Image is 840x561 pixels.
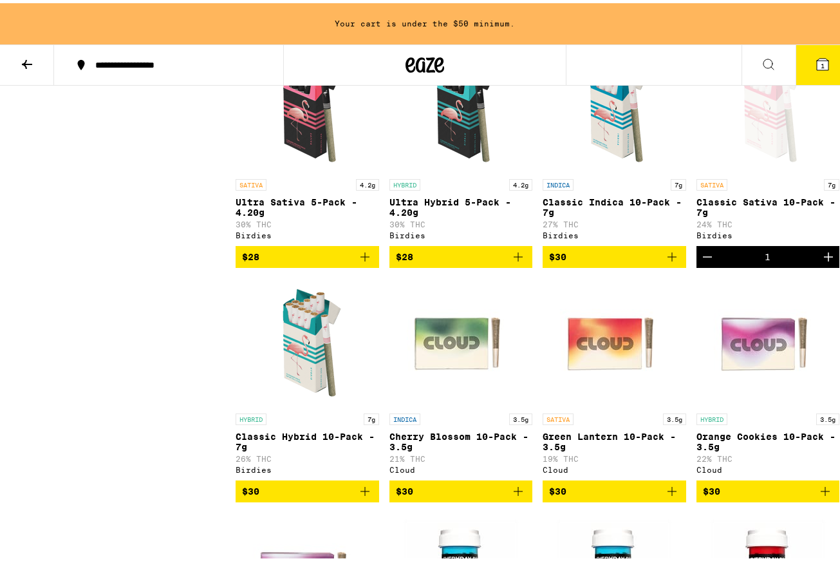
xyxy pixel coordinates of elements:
span: $30 [396,483,413,493]
p: HYBRID [696,410,727,422]
p: Classic Hybrid 10-Pack - 7g [236,428,379,449]
span: $30 [549,249,566,259]
p: INDICA [543,176,574,187]
p: HYBRID [236,410,266,422]
p: SATIVA [236,176,266,187]
div: Birdies [543,228,686,236]
span: $30 [242,483,259,493]
p: HYBRID [389,176,420,187]
p: 21% THC [389,452,533,460]
span: Hi. Need any help? [8,9,93,19]
p: INDICA [389,410,420,422]
div: Birdies [236,228,379,236]
span: $30 [703,483,720,493]
div: Birdies [236,462,379,471]
a: Open page for Classic Indica 10-Pack - 7g from Birdies [543,41,686,243]
a: Open page for Cherry Blossom 10-Pack - 3.5g from Cloud [389,275,533,477]
p: Orange Cookies 10-Pack - 3.5g [696,428,840,449]
p: Green Lantern 10-Pack - 3.5g [543,428,686,449]
a: Open page for Green Lantern 10-Pack - 3.5g from Cloud [543,275,686,477]
button: Add to bag [696,477,840,499]
img: Birdies - Classic Indica 10-Pack - 7g [550,41,678,169]
a: Open page for Classic Hybrid 10-Pack - 7g from Birdies [236,275,379,477]
button: Add to bag [543,243,686,265]
p: 30% THC [236,217,379,225]
p: 26% THC [236,452,379,460]
span: $28 [242,249,259,259]
button: Increment [817,243,839,265]
p: Cherry Blossom 10-Pack - 3.5g [389,428,533,449]
p: Ultra Hybrid 5-Pack - 4.20g [389,194,533,214]
p: 4.2g [509,176,532,187]
p: 7g [824,176,839,187]
span: $28 [396,249,413,259]
button: Decrement [696,243,718,265]
p: 3.5g [816,410,839,422]
p: Classic Sativa 10-Pack - 7g [696,194,840,214]
a: Open page for Orange Cookies 10-Pack - 3.5g from Cloud [696,275,840,477]
span: $30 [549,483,566,493]
p: 19% THC [543,452,686,460]
button: Add to bag [236,477,379,499]
button: Add to bag [389,243,533,265]
button: Add to bag [543,477,686,499]
p: 4.2g [356,176,379,187]
img: Birdies - Ultra Sativa 5-Pack - 4.20g [243,41,371,169]
img: Cloud - Orange Cookies 10-Pack - 3.5g [704,275,832,404]
div: Birdies [696,228,840,236]
p: Ultra Sativa 5-Pack - 4.20g [236,194,379,214]
div: 1 [765,249,770,259]
p: 24% THC [696,217,840,225]
p: SATIVA [543,410,574,422]
img: Cloud - Cherry Blossom 10-Pack - 3.5g [397,275,525,404]
a: Open page for Classic Sativa 10-Pack - 7g from Birdies [696,41,840,243]
span: 1 [821,59,825,66]
div: Cloud [696,462,840,471]
img: Cloud - Green Lantern 10-Pack - 3.5g [550,275,678,404]
img: Birdies - Classic Hybrid 10-Pack - 7g [243,275,371,404]
button: Add to bag [389,477,533,499]
div: Cloud [389,462,533,471]
div: Cloud [543,462,686,471]
button: Add to bag [236,243,379,265]
p: 7g [364,410,379,422]
p: Classic Indica 10-Pack - 7g [543,194,686,214]
div: Birdies [389,228,533,236]
a: Open page for Ultra Sativa 5-Pack - 4.20g from Birdies [236,41,379,243]
p: 22% THC [696,452,840,460]
p: 30% THC [389,217,533,225]
p: 7g [671,176,686,187]
p: 27% THC [543,217,686,225]
p: 3.5g [509,410,532,422]
a: Open page for Ultra Hybrid 5-Pack - 4.20g from Birdies [389,41,533,243]
p: SATIVA [696,176,727,187]
img: Birdies - Ultra Hybrid 5-Pack - 4.20g [397,41,525,169]
p: 3.5g [663,410,686,422]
